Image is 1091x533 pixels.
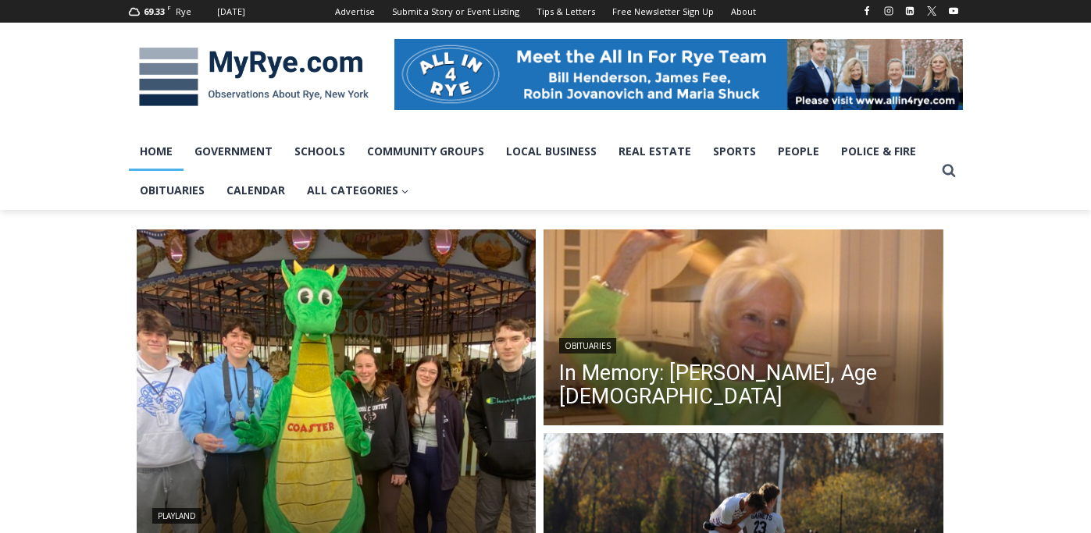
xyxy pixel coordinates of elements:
a: All Categories [296,171,420,210]
div: Rye [176,5,191,19]
a: YouTube [944,2,963,20]
a: Home [129,132,184,171]
a: Obituaries [129,171,216,210]
a: Sports [702,132,767,171]
a: Read More In Memory: Barbara de Frondeville, Age 88 [544,229,943,429]
a: Real Estate [608,132,702,171]
a: Linkedin [900,2,919,20]
div: [DATE] [217,5,245,19]
img: MyRye.com [129,37,379,118]
a: Schools [283,132,356,171]
img: All in for Rye [394,39,963,109]
a: Calendar [216,171,296,210]
a: Facebook [857,2,876,20]
a: People [767,132,830,171]
span: All Categories [307,182,409,199]
button: View Search Form [935,157,963,185]
a: Obituaries [559,338,616,354]
a: Police & Fire [830,132,927,171]
span: 69.33 [144,5,165,17]
a: Government [184,132,283,171]
span: F [167,3,171,12]
nav: Primary Navigation [129,132,935,211]
a: Local Business [495,132,608,171]
a: In Memory: [PERSON_NAME], Age [DEMOGRAPHIC_DATA] [559,361,928,408]
a: Community Groups [356,132,495,171]
a: Playland [152,508,201,524]
img: Obituary - Barbara defrondeville [544,229,943,429]
a: X [922,2,941,20]
a: Instagram [879,2,898,20]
